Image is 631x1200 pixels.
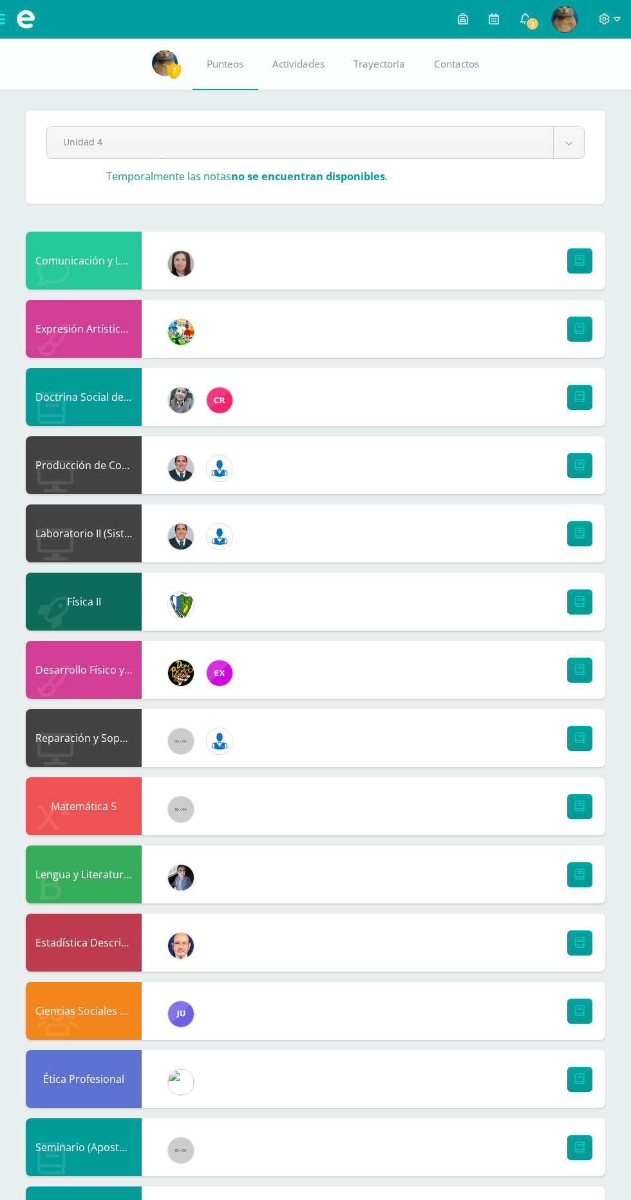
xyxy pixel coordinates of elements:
img: ce84f7dabd80ed5f5aa83b4480291ac6.png [207,660,232,686]
a: Actividades [258,39,339,90]
img: 6ed6846fa57649245178fca9fc9a58dd.png [207,728,232,754]
div: Ética Profesional [26,1050,142,1108]
div: Ciencias Sociales y Formación Ciudadana 5 [26,982,142,1040]
img: cba4c69ace659ae4cf02a5761d9a2473.png [168,387,194,413]
img: 6ed6846fa57649245178fca9fc9a58dd.png [207,456,232,481]
div: Desarrollo Físico y Artístico (Extracurricular) [26,641,142,699]
div: Estadística Descriptiva [26,914,142,972]
div: Doctrina Social de la Iglesia [26,368,142,426]
div: Física II [26,573,142,631]
div: Expresión Artística II [26,300,142,358]
span: Unidad 4 [63,127,537,157]
div: Reparación y Soporte Técnico CISCO [26,709,142,767]
span: 7 [167,62,181,78]
img: 159e24a6ecedfdf8f489544946a573f0.png [168,319,194,345]
a: Unidad 4 [47,127,584,158]
span: 2 [525,17,540,31]
img: 60x60 [168,1138,194,1163]
a: Contactos [420,39,494,90]
img: 866c3f3dc5f3efb798120d7ad13644d9.png [207,387,232,413]
span: Punteos [207,57,243,71]
span: Contactos [434,57,479,71]
div: Matemática 5 [26,777,142,835]
strong: no se encuentran disponibles [231,169,385,183]
img: 60x60 [168,797,194,822]
div: Seminario (Apostolado Juvenil Salesiano -AJS) [26,1118,142,1176]
img: 8af0450cf43d44e38c4a1497329761f3.png [168,251,194,277]
img: 6b7a2a75a6c7e6282b1a1fdce061224c.png [168,933,194,959]
img: 2306758994b507d40baaa54be1d4aa7e.png [168,524,194,549]
img: d7d6d148f6dec277cbaab50fee73caa7.png [168,592,194,618]
img: 6dfd641176813817be49ede9ad67d1c4.png [168,1069,194,1095]
span: Actividades [272,57,325,71]
a: Trayectoria [339,39,420,90]
img: 0261123e46d54018888246571527a9cf.png [168,1001,194,1027]
img: 6ed6846fa57649245178fca9fc9a58dd.png [207,524,232,549]
img: d021f846efcdf1acaeb3dfcc033fb9c5.png [552,6,578,32]
img: 702136d6d401d1cd4ce1c6f6778c2e49.png [168,865,194,891]
h3: Temporalmente las notas . [106,169,388,183]
span: Trayectoria [353,57,405,71]
div: Lengua y Literatura 5 [26,845,142,903]
img: 60x60 [168,728,194,754]
div: Comunicación y Lenguaje L3 Inglés [26,232,142,290]
img: d021f846efcdf1acaeb3dfcc033fb9c5.png [152,50,178,76]
a: Punteos [193,39,258,90]
div: Laboratorio II (Sistema Operativo Macintoch) [26,504,142,562]
img: 2306758994b507d40baaa54be1d4aa7e.png [168,456,194,481]
img: 21dcd0747afb1b787494880446b9b401.png [168,660,194,686]
div: Producción de Contenidos Digitales [26,436,142,494]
